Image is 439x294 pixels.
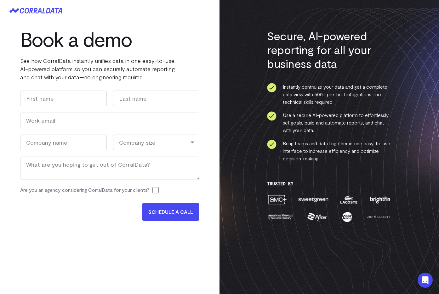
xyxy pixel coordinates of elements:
[267,83,391,106] li: Instantly centralize your data and get a complete data view with 500+ pre-built integrations—no t...
[267,29,391,70] h3: Secure, AI-powered reporting for all your business data
[20,135,107,150] input: Company name
[20,91,107,106] input: First name
[418,273,433,288] div: Open Intercom Messenger
[20,113,199,128] input: Work email
[113,135,200,150] div: Company size
[267,140,391,162] li: Bring teams and data together in one easy-to-use interface to increase efficiency and optimize de...
[267,181,391,186] h3: Trusted By
[113,91,200,106] input: Last name
[267,111,391,134] li: Use a secure AI-powered platform to effortlessly set goals, build and automate reports, and chat ...
[20,28,199,50] h1: Book a demo
[142,203,199,221] input: SCHEDULE A CALL
[20,57,199,81] p: See how CorralData instantly unifies data in one easy-to-use AI-powered platform so you can secur...
[20,186,149,194] label: Are you an agency considering CorralData for your clients?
